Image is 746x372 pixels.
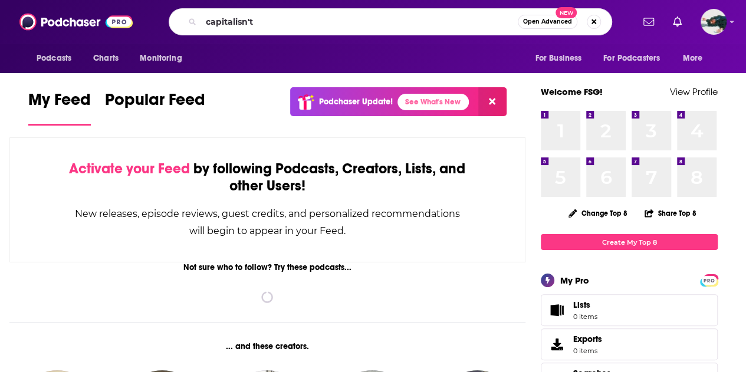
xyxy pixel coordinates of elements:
[683,50,703,67] span: More
[140,50,182,67] span: Monitoring
[701,9,727,35] span: Logged in as fsg.publicity
[675,47,718,70] button: open menu
[596,47,677,70] button: open menu
[541,294,718,326] a: Lists
[523,19,572,25] span: Open Advanced
[668,12,686,32] a: Show notifications dropdown
[541,328,718,360] a: Exports
[573,334,602,344] span: Exports
[28,90,91,126] a: My Feed
[28,47,87,70] button: open menu
[19,11,133,33] img: Podchaser - Follow, Share and Rate Podcasts
[132,47,197,70] button: open menu
[545,302,568,318] span: Lists
[86,47,126,70] a: Charts
[702,275,716,284] a: PRO
[561,206,635,220] button: Change Top 8
[573,299,590,310] span: Lists
[573,312,597,321] span: 0 items
[560,275,589,286] div: My Pro
[69,160,466,195] div: by following Podcasts, Creators, Lists, and other Users!
[28,90,91,117] span: My Feed
[541,86,603,97] a: Welcome FSG!
[702,276,716,285] span: PRO
[556,7,577,18] span: New
[319,97,393,107] p: Podchaser Update!
[69,160,190,177] span: Activate your Feed
[527,47,596,70] button: open menu
[9,262,525,272] div: Not sure who to follow? Try these podcasts...
[105,90,205,126] a: Popular Feed
[603,50,660,67] span: For Podcasters
[518,15,577,29] button: Open AdvancedNew
[105,90,205,117] span: Popular Feed
[397,94,469,110] a: See What's New
[93,50,119,67] span: Charts
[69,205,466,239] div: New releases, episode reviews, guest credits, and personalized recommendations will begin to appe...
[670,86,718,97] a: View Profile
[644,202,697,225] button: Share Top 8
[573,347,602,355] span: 0 items
[535,50,581,67] span: For Business
[545,336,568,353] span: Exports
[201,12,518,31] input: Search podcasts, credits, & more...
[541,234,718,250] a: Create My Top 8
[573,299,597,310] span: Lists
[701,9,727,35] img: User Profile
[169,8,612,35] div: Search podcasts, credits, & more...
[639,12,659,32] a: Show notifications dropdown
[37,50,71,67] span: Podcasts
[9,341,525,351] div: ... and these creators.
[701,9,727,35] button: Show profile menu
